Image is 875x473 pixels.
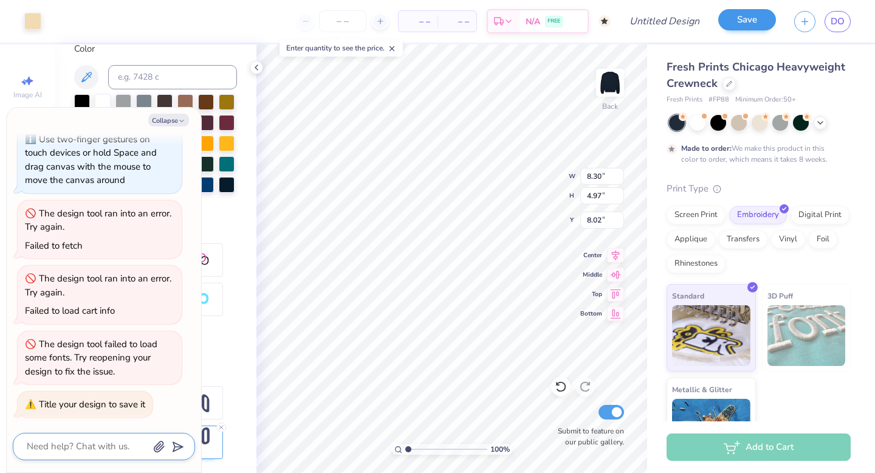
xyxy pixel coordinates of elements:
[620,9,709,33] input: Untitled Design
[667,230,715,249] div: Applique
[667,206,726,224] div: Screen Print
[280,40,403,57] div: Enter quantity to see the price.
[667,182,851,196] div: Print Type
[547,17,560,26] span: FREE
[681,143,831,165] div: We make this product in this color to order, which means it takes 8 weeks.
[767,305,846,366] img: 3D Puff
[709,95,729,105] span: # FP88
[13,90,42,100] span: Image AI
[39,398,145,410] div: Title your design to save it
[809,230,837,249] div: Foil
[25,133,157,187] div: Use two-finger gestures on touch devices or hold Space and drag canvas with the mouse to move the...
[667,95,702,105] span: Fresh Prints
[526,15,540,28] span: N/A
[490,444,510,455] span: 100 %
[831,15,845,29] span: DO
[580,290,602,299] span: Top
[406,15,430,28] span: – –
[771,230,805,249] div: Vinyl
[445,15,469,28] span: – –
[148,114,189,126] button: Collapse
[718,9,776,30] button: Save
[580,309,602,318] span: Bottom
[791,206,849,224] div: Digital Print
[319,10,366,32] input: – –
[602,101,618,112] div: Back
[672,289,704,302] span: Standard
[25,305,115,317] div: Failed to load cart info
[108,65,237,89] input: e.g. 7428 c
[25,240,83,252] div: Failed to fetch
[672,399,750,460] img: Metallic & Glitter
[729,206,787,224] div: Embroidery
[25,338,157,378] div: The design tool failed to load some fonts. Try reopening your design to fix the issue.
[719,230,767,249] div: Transfers
[551,426,624,447] label: Submit to feature on our public gallery.
[580,251,602,260] span: Center
[25,272,171,299] div: The design tool ran into an error. Try again.
[74,42,237,56] div: Color
[598,71,622,95] img: Back
[672,383,732,396] span: Metallic & Glitter
[672,305,750,366] img: Standard
[667,255,726,273] div: Rhinestones
[681,143,732,153] strong: Made to order:
[667,60,845,91] span: Fresh Prints Chicago Heavyweight Crewneck
[25,207,171,233] div: The design tool ran into an error. Try again.
[825,11,851,32] a: DO
[580,271,602,279] span: Middle
[735,95,796,105] span: Minimum Order: 50 +
[767,289,793,302] span: 3D Puff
